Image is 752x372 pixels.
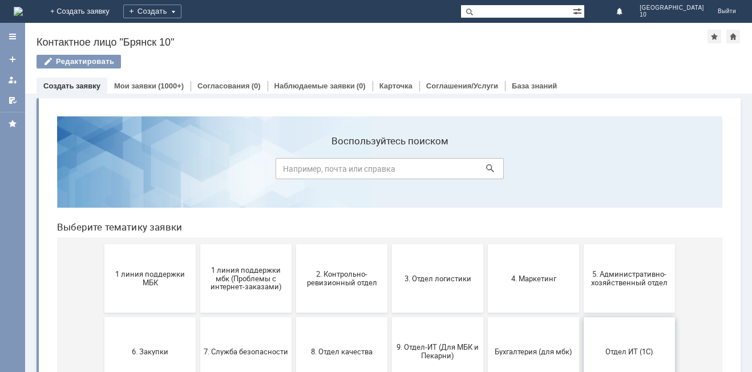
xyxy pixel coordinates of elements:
[14,7,23,16] img: logo
[443,167,528,175] span: 4. Маркетинг
[440,283,531,351] button: Это соглашение не активно!
[344,137,435,205] button: 3. Отдел логистики
[248,283,339,351] button: Финансовый отдел
[347,167,432,175] span: 3. Отдел логистики
[228,51,456,72] input: Например, почта или справка
[539,163,624,180] span: 5. Административно-хозяйственный отдел
[379,82,413,90] a: Карточка
[443,240,528,248] span: Бухгалтерия (для мбк)
[3,50,22,68] a: Создать заявку
[152,137,244,205] button: 1 линия поддержки мбк (Проблемы с интернет-заказами)
[536,283,627,351] button: [PERSON_NAME]. Услуги ИТ для МБК (оформляет L1)
[37,37,707,48] div: Контактное лицо "Брянск 10"
[248,137,339,205] button: 2. Контрольно-ревизионный отдел
[43,82,100,90] a: Создать заявку
[14,7,23,16] a: Перейти на домашнюю страницу
[344,210,435,278] button: 9. Отдел-ИТ (Для МБК и Пекарни)
[56,283,148,351] button: Отдел-ИТ (Битрикс24 и CRM)
[123,5,181,18] div: Создать
[252,82,261,90] div: (0)
[60,163,144,180] span: 1 линия поддержки МБК
[536,210,627,278] button: Отдел ИТ (1С)
[252,240,336,248] span: 8. Отдел качества
[3,91,22,110] a: Мои согласования
[443,309,528,326] span: Это соглашение не активно!
[573,5,584,16] span: Расширенный поиск
[440,210,531,278] button: Бухгалтерия (для мбк)
[347,236,432,253] span: 9. Отдел-ИТ (Для МБК и Пекарни)
[357,82,366,90] div: (0)
[536,137,627,205] button: 5. Административно-хозяйственный отдел
[156,313,240,321] span: Отдел-ИТ (Офис)
[274,82,355,90] a: Наблюдаемые заявки
[347,313,432,321] span: Франчайзинг
[707,30,721,43] div: Добавить в избранное
[252,313,336,321] span: Финансовый отдел
[56,210,148,278] button: 6. Закупки
[512,82,557,90] a: База знаний
[539,304,624,330] span: [PERSON_NAME]. Услуги ИТ для МБК (оформляет L1)
[252,163,336,180] span: 2. Контрольно-ревизионный отдел
[158,82,184,90] div: (1000+)
[640,11,704,18] span: 10
[114,82,156,90] a: Мои заявки
[228,28,456,39] label: Воспользуйтесь поиском
[9,114,674,126] header: Выберите тематику заявки
[197,82,250,90] a: Согласования
[60,240,144,248] span: 6. Закупки
[60,309,144,326] span: Отдел-ИТ (Битрикс24 и CRM)
[726,30,740,43] div: Сделать домашней страницей
[56,137,148,205] button: 1 линия поддержки МБК
[248,210,339,278] button: 8. Отдел качества
[156,240,240,248] span: 7. Служба безопасности
[156,158,240,184] span: 1 линия поддержки мбк (Проблемы с интернет-заказами)
[440,137,531,205] button: 4. Маркетинг
[152,283,244,351] button: Отдел-ИТ (Офис)
[640,5,704,11] span: [GEOGRAPHIC_DATA]
[344,283,435,351] button: Франчайзинг
[152,210,244,278] button: 7. Служба безопасности
[539,240,624,248] span: Отдел ИТ (1С)
[426,82,498,90] a: Соглашения/Услуги
[3,71,22,89] a: Мои заявки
